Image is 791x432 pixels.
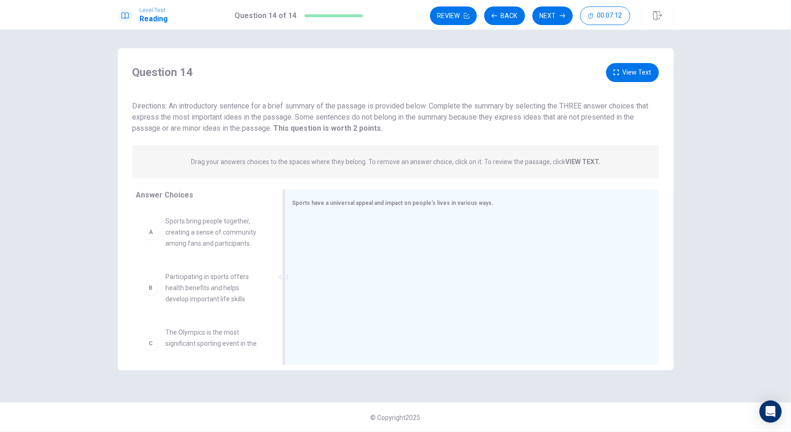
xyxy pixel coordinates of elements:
button: Next [532,6,573,25]
span: Answer Choices [136,191,194,199]
button: Back [484,6,525,25]
div: BParticipating in sports offers health benefits and helps develop important life skills. [136,264,270,312]
div: B [144,280,158,295]
div: ASports bring people together, creating a sense of community among fans and participants. [136,208,270,256]
strong: This question is worth 2 points. [272,124,383,133]
h1: Question 14 of 14 [234,10,297,21]
button: View Text [606,63,659,82]
div: C [144,336,158,351]
button: Review [430,6,477,25]
span: Sports bring people together, creating a sense of community among fans and participants. [166,216,262,249]
h4: Question 14 [133,65,193,80]
button: 00:07:12 [580,6,630,25]
span: Sports have a universal appeal and impact on people's lives in various ways. [292,200,494,206]
div: A [144,225,158,240]
span: Participating in sports offers health benefits and helps develop important life skills. [166,271,262,305]
span: 00:07:12 [597,12,622,19]
span: Directions: An introductory sentence for a brief summary of the passage is provided below. Comple... [133,102,649,133]
span: The Olympics is the most significant sporting event in the world. [166,327,262,360]
p: Drag your answers choices to the spaces where they belong. To remove an answer choice, click on i... [191,158,600,165]
div: CThe Olympics is the most significant sporting event in the world. [136,319,270,368]
div: Open Intercom Messenger [759,400,782,423]
h1: Reading [140,13,168,25]
span: Level Test [140,7,168,13]
strong: VIEW TEXT. [565,158,600,165]
span: © Copyright 2025 [371,414,421,421]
